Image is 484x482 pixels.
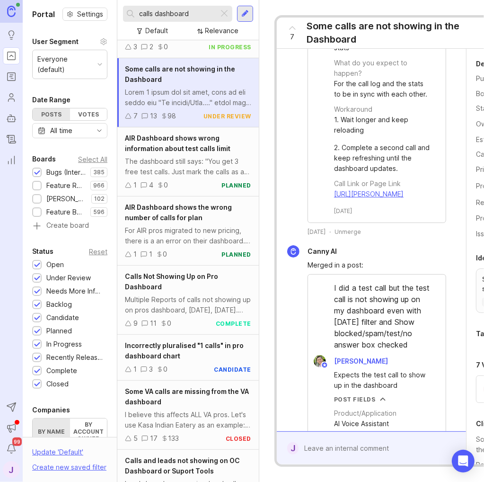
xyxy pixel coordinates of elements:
[46,167,86,178] div: Bugs (Internal)
[334,143,431,174] div: 2. Complete a second call and keep refreshing until the dashboard updates.
[117,127,259,196] a: AIR Dashboard shows wrong information about test calls limitThe dashboard still says: "You get 3 ...
[78,157,107,162] div: Select All
[149,364,153,375] div: 3
[334,207,352,215] time: [DATE]
[214,366,252,374] div: candidate
[117,58,259,127] a: Some calls are not showing in the DashboardLorem 1 ipsum dol sit amet, cons ad eli seddo eiu "Te ...
[46,339,82,349] div: In Progress
[290,32,295,42] span: 7
[205,26,239,36] div: Relevance
[46,326,72,336] div: Planned
[150,318,157,329] div: 11
[334,228,361,236] div: Unmerge
[3,399,20,416] button: Send to Autopilot
[3,89,20,106] a: Users
[334,190,404,198] a: [URL][PERSON_NAME]
[46,312,79,323] div: Candidate
[133,249,137,259] div: 1
[133,111,138,121] div: 7
[32,36,79,47] div: User Segment
[3,110,20,127] a: Autopilot
[287,245,299,258] img: Canny AI
[70,108,107,120] div: Votes
[203,112,251,120] div: under review
[33,419,70,445] label: By name
[3,47,20,64] a: Portal
[452,450,475,473] div: Open Intercom Messenger
[89,249,107,254] div: Reset
[125,156,251,177] div: The dashboard still says: "You get 3 free test calls. Just mark the calls as a "test" once they a...
[334,58,426,79] div: What do you expect to happen?
[46,273,91,283] div: Under Review
[70,419,107,445] label: By account owner
[62,8,107,21] button: Settings
[46,299,72,310] div: Backlog
[287,442,299,455] div: J
[12,437,22,446] span: 99
[46,379,69,389] div: Closed
[3,440,20,457] button: Notifications
[133,180,137,190] div: 1
[133,318,138,329] div: 9
[321,361,328,368] img: member badge
[334,370,431,391] div: Expects the test call to show up in the dashboard
[7,6,16,17] img: Canny Home
[308,228,326,236] time: [DATE]
[125,87,251,108] div: Lorem 1 ipsum dol sit amet, cons ad eli seddo eiu "Te incidi/Utla...." etdol mag Aliq enim adm Ve...
[133,433,138,444] div: 5
[209,43,252,51] div: in progress
[46,259,64,270] div: Open
[334,179,401,189] div: Call Link or Page Link
[125,387,249,406] span: Some VA calls are missing from the VA dashboard
[216,320,251,328] div: complete
[329,228,331,236] div: ·
[334,357,388,365] span: [PERSON_NAME]
[125,134,230,152] span: AIR Dashboard shows wrong information about test calls limit
[222,181,252,189] div: planned
[334,104,372,115] div: Workaround
[3,152,20,169] a: Reporting
[3,420,20,437] button: Announcements
[32,246,53,257] div: Status
[37,54,94,75] div: Everyone (default)
[125,225,251,246] div: For AIR pros migrated to new pricing, there is a an error on their dashboard. It shows their old ...
[50,125,72,136] div: All time
[46,352,103,363] div: Recently Released
[314,355,326,367] img: Aaron Lee
[117,196,259,266] a: AIR Dashboard shows the wrong number of calls for planFor AIR pros migrated to new pricing, there...
[3,131,20,148] a: Changelog
[334,395,386,403] button: Post Fields
[92,127,107,134] svg: toggle icon
[164,180,168,190] div: 0
[46,286,103,296] div: Needs More Info/verif/repro
[150,111,157,121] div: 13
[146,26,168,36] div: Default
[46,207,86,217] div: Feature Board Sandbox [DATE]
[125,295,251,315] div: Multiple Reports of calls not showing up on pros dashboard, [DATE], [DATE]. Reviewed call history...
[94,195,105,203] p: 102
[150,42,153,52] div: 2
[133,42,137,52] div: 3
[93,208,105,216] p: 596
[32,153,56,165] div: Boards
[308,247,337,255] span: Canny AI
[222,250,252,259] div: planned
[167,318,171,329] div: 0
[125,65,235,83] span: Some calls are not showing in the Dashboard
[46,194,87,204] div: [PERSON_NAME] (Public)
[3,68,20,85] a: Roadmaps
[149,180,153,190] div: 4
[117,381,259,450] a: Some VA calls are missing from the VA dashboardI believe this affects ALL VA pros. Let's use Kasa...
[46,366,77,376] div: Complete
[93,169,105,176] p: 385
[33,108,70,120] div: Posts
[133,364,137,375] div: 1
[3,461,20,478] div: J
[32,222,107,231] a: Create board
[334,115,431,135] div: 1. Wait longer and keep reloading
[139,9,215,19] input: Search...
[164,42,168,52] div: 0
[93,182,105,189] p: 966
[125,410,251,430] div: I believe this affects ALL VA pros. Let's use Kasa Indian Eatery as an example: [URL][PERSON_NAME...
[32,404,70,416] div: Companies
